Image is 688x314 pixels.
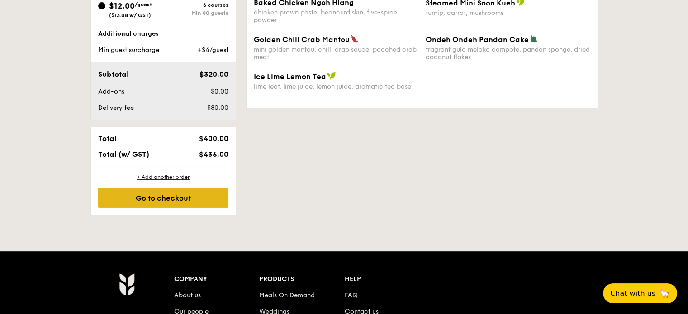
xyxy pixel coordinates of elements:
div: mini golden mantou, chilli crab sauce, poached crab meat [254,46,418,61]
span: Ondeh Ondeh Pandan Cake [426,35,529,44]
span: +$4/guest [197,46,228,54]
div: Help [345,273,430,286]
span: $0.00 [210,88,228,95]
a: FAQ [345,291,358,299]
span: 🦙 [659,288,670,299]
span: Subtotal [98,70,129,79]
span: Golden Chili Crab Mantou [254,35,350,44]
button: Chat with us🦙 [603,283,677,303]
div: fragrant gula melaka compote, pandan sponge, dried coconut flakes [426,46,590,61]
div: Go to checkout [98,188,228,208]
div: + Add another order [98,173,228,181]
span: $400.00 [199,134,228,143]
input: $12.00/guest($13.08 w/ GST)6 coursesMin 80 guests [98,2,105,9]
div: turnip, carrot, mushrooms [426,9,590,17]
span: $436.00 [199,150,228,159]
span: Add-ons [98,88,124,95]
span: Min guest surcharge [98,46,159,54]
div: Additional charges [98,29,228,38]
img: AYc88T3wAAAABJRU5ErkJggg== [119,273,135,295]
span: Delivery fee [98,104,134,112]
span: ($13.08 w/ GST) [109,12,151,19]
a: About us [174,291,201,299]
div: Products [259,273,345,286]
img: icon-spicy.37a8142b.svg [351,35,359,43]
div: Company [174,273,260,286]
span: $80.00 [207,104,228,112]
img: icon-vegetarian.fe4039eb.svg [530,35,538,43]
div: chicken prawn paste, beancurd skin, five-spice powder [254,9,418,24]
div: Min 80 guests [163,10,228,16]
span: Total [98,134,117,143]
span: /guest [135,1,152,8]
span: $12.00 [109,1,135,11]
span: $320.00 [199,70,228,79]
img: icon-vegan.f8ff3823.svg [327,72,336,80]
div: 6 courses [163,2,228,8]
span: Ice Lime Lemon Tea [254,72,326,81]
div: lime leaf, lime juice, lemon juice, aromatic tea base [254,83,418,90]
a: Meals On Demand [259,291,315,299]
span: Total (w/ GST) [98,150,149,159]
span: Chat with us [610,289,655,298]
